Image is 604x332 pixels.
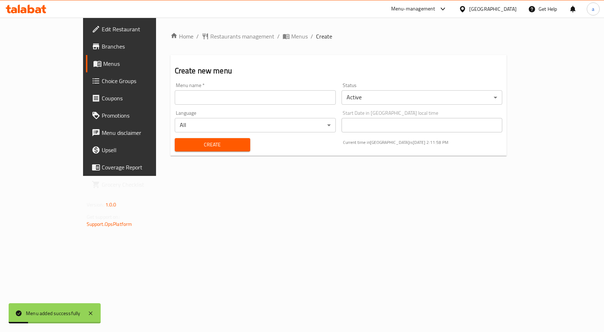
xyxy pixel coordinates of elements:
a: Restaurants management [202,32,274,41]
h2: Create new menu [175,65,503,76]
span: Version: [87,200,104,209]
span: Menu disclaimer [102,128,178,137]
a: Support.OpsPlatform [87,219,132,229]
span: Create [180,140,244,149]
div: Active [342,90,503,105]
li: / [311,32,313,41]
a: Menus [283,32,308,41]
span: Get support on: [87,212,120,222]
span: Branches [102,42,178,51]
span: Choice Groups [102,77,178,85]
span: Coverage Report [102,163,178,172]
span: Edit Restaurant [102,25,178,33]
a: Coupons [86,90,184,107]
nav: breadcrumb [170,32,507,41]
a: Grocery Checklist [86,176,184,193]
span: Grocery Checklist [102,180,178,189]
div: [GEOGRAPHIC_DATA] [469,5,517,13]
a: Edit Restaurant [86,21,184,38]
span: Menus [291,32,308,41]
button: Create [175,138,250,151]
a: Branches [86,38,184,55]
a: Upsell [86,141,184,159]
p: Current time in [GEOGRAPHIC_DATA] is [DATE] 2:11:58 PM [343,139,503,146]
a: Promotions [86,107,184,124]
a: Coverage Report [86,159,184,176]
div: Menu added successfully [26,309,81,317]
input: Please enter Menu name [175,90,336,105]
span: Restaurants management [210,32,274,41]
div: Menu-management [391,5,435,13]
span: Create [316,32,332,41]
span: Menus [103,59,178,68]
span: Upsell [102,146,178,154]
li: / [277,32,280,41]
span: 1.0.0 [105,200,116,209]
a: Choice Groups [86,72,184,90]
a: Menu disclaimer [86,124,184,141]
div: All [175,118,336,132]
span: Coupons [102,94,178,103]
span: Promotions [102,111,178,120]
span: a [592,5,594,13]
a: Menus [86,55,184,72]
li: / [196,32,199,41]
